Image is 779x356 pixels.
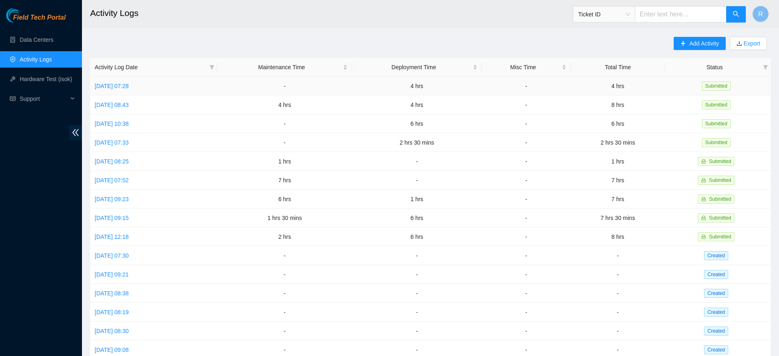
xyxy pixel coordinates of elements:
[95,102,129,108] a: [DATE] 08:43
[571,190,665,209] td: 7 hrs
[95,234,129,240] a: [DATE] 12:18
[95,347,129,353] a: [DATE] 09:08
[482,209,571,227] td: -
[704,251,728,260] span: Created
[95,139,129,146] a: [DATE] 07:33
[217,77,352,95] td: -
[709,196,731,202] span: Submitted
[217,95,352,114] td: 4 hrs
[95,177,129,184] a: [DATE] 07:52
[69,125,82,140] span: double-left
[95,158,129,165] a: [DATE] 08:25
[95,252,129,259] a: [DATE] 07:30
[482,322,571,340] td: -
[704,270,728,279] span: Created
[352,133,482,152] td: 2 hrs 30 mins
[20,36,53,43] a: Data Centers
[701,234,706,239] span: lock
[20,76,72,82] a: Hardware Test (isok)
[352,227,482,246] td: 6 hrs
[95,328,129,334] a: [DATE] 08:30
[217,246,352,265] td: -
[709,215,731,221] span: Submitted
[209,65,214,70] span: filter
[704,289,728,298] span: Created
[571,95,665,114] td: 8 hrs
[217,171,352,190] td: 7 hrs
[6,8,41,23] img: Akamai Technologies
[733,11,739,18] span: search
[352,303,482,322] td: -
[761,61,770,73] span: filter
[217,209,352,227] td: 1 hrs 30 mins
[742,40,760,47] a: Export
[571,209,665,227] td: 7 hrs 30 mins
[95,290,129,297] a: [DATE] 08:38
[571,265,665,284] td: -
[701,197,706,202] span: lock
[217,227,352,246] td: 2 hrs
[726,6,746,23] button: search
[702,119,731,128] span: Submitted
[352,114,482,133] td: 6 hrs
[352,77,482,95] td: 4 hrs
[482,246,571,265] td: -
[217,190,352,209] td: 6 hrs
[680,41,686,47] span: plus
[482,190,571,209] td: -
[571,303,665,322] td: -
[95,196,129,202] a: [DATE] 09:23
[571,322,665,340] td: -
[701,178,706,183] span: lock
[482,171,571,190] td: -
[208,61,216,73] span: filter
[20,91,68,107] span: Support
[352,322,482,340] td: -
[217,322,352,340] td: -
[95,271,129,278] a: [DATE] 09:21
[352,284,482,303] td: -
[95,309,129,315] a: [DATE] 08:19
[482,95,571,114] td: -
[730,37,767,50] button: downloadExport
[571,171,665,190] td: 7 hrs
[752,6,769,22] button: R
[709,177,731,183] span: Submitted
[20,56,52,63] a: Activity Logs
[95,63,206,72] span: Activity Log Date
[352,209,482,227] td: 6 hrs
[482,284,571,303] td: -
[709,234,731,240] span: Submitted
[482,265,571,284] td: -
[704,327,728,336] span: Created
[482,227,571,246] td: -
[352,171,482,190] td: -
[571,58,665,77] th: Total Time
[704,345,728,354] span: Created
[217,152,352,171] td: 1 hrs
[758,9,763,19] span: R
[217,303,352,322] td: -
[689,39,719,48] span: Add Activity
[352,190,482,209] td: 1 hrs
[704,308,728,317] span: Created
[571,133,665,152] td: 2 hrs 30 mins
[571,227,665,246] td: 8 hrs
[701,215,706,220] span: lock
[571,284,665,303] td: -
[674,37,725,50] button: plusAdd Activity
[571,246,665,265] td: -
[352,265,482,284] td: -
[482,77,571,95] td: -
[217,265,352,284] td: -
[95,83,129,89] a: [DATE] 07:28
[95,215,129,221] a: [DATE] 09:15
[571,77,665,95] td: 4 hrs
[571,114,665,133] td: 6 hrs
[702,100,731,109] span: Submitted
[13,14,66,22] span: Field Tech Portal
[763,65,768,70] span: filter
[217,114,352,133] td: -
[482,152,571,171] td: -
[578,8,630,20] span: Ticket ID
